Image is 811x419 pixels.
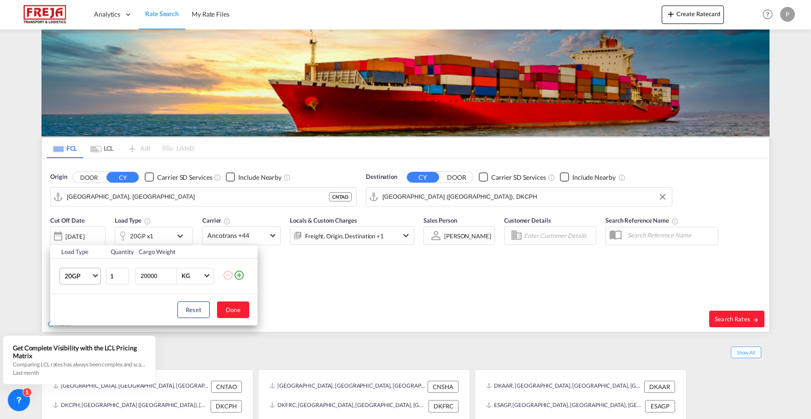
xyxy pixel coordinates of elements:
input: Enter Weight [140,268,176,284]
div: KG [182,272,190,279]
button: Reset [177,301,210,318]
md-icon: icon-minus-circle-outline [223,270,234,281]
span: 20GP [65,271,91,281]
md-icon: icon-plus-circle-outline [234,270,245,281]
input: Qty [106,268,129,284]
button: Done [217,301,249,318]
th: Load Type [50,245,105,259]
div: Cargo Weight [139,248,217,256]
th: Quantity [105,245,134,259]
md-select: Choose: 20GP [59,268,101,284]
